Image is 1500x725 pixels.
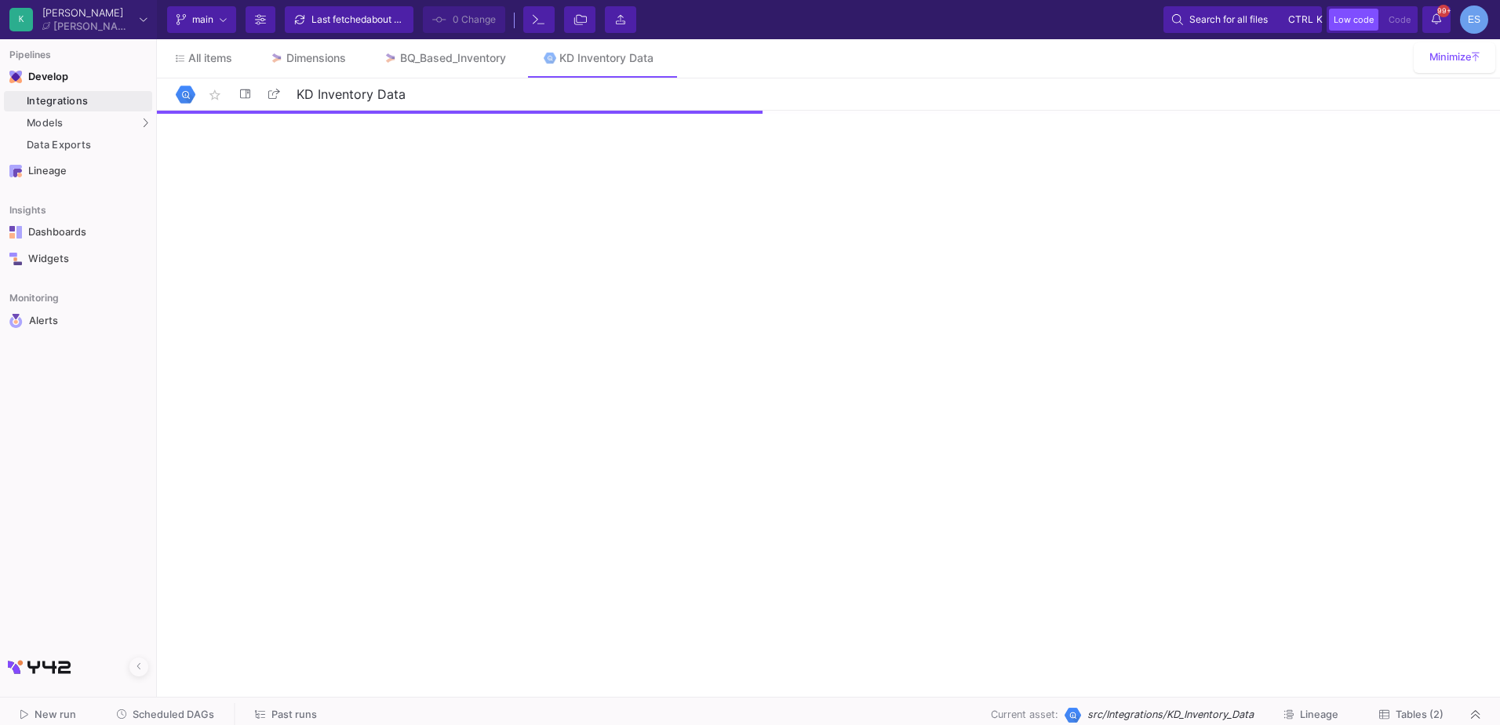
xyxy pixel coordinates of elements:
[1384,9,1415,31] button: Code
[991,707,1058,722] span: Current asset:
[4,308,152,334] a: Navigation iconAlerts
[1283,10,1313,29] button: ctrlk
[9,253,22,265] img: Navigation icon
[176,85,195,104] img: Logo
[9,226,22,239] img: Navigation icon
[400,52,506,64] div: BQ_Based_Inventory
[1065,707,1081,723] img: [Legacy] Google BigQuery
[1316,10,1323,29] span: k
[42,8,133,18] div: [PERSON_NAME]
[9,165,22,177] img: Navigation icon
[28,226,130,239] div: Dashboards
[27,95,148,107] div: Integrations
[192,8,213,31] span: main
[28,71,52,83] div: Develop
[1189,8,1268,31] span: Search for all files
[1334,14,1374,25] span: Low code
[544,52,557,65] img: Tab icon
[1396,709,1444,720] span: Tables (2)
[1163,6,1322,33] button: Search for all filesctrlk
[1300,709,1338,720] span: Lineage
[311,8,406,31] div: Last fetched
[4,158,152,184] a: Navigation iconLineage
[285,6,413,33] button: Last fetchedabout 4 hours ago
[167,6,236,33] button: main
[35,709,76,720] span: New run
[27,139,148,151] div: Data Exports
[366,13,446,25] span: about 4 hours ago
[1437,5,1450,17] span: 99+
[188,52,232,64] span: All items
[1422,6,1451,33] button: 99+
[206,86,224,104] mat-icon: star_border
[384,52,397,65] img: Tab icon
[4,246,152,271] a: Navigation iconWidgets
[1455,5,1488,34] button: ES
[28,253,130,265] div: Widgets
[9,71,22,83] img: Navigation icon
[1087,707,1254,722] span: src/Integrations/KD_Inventory_Data
[271,709,317,720] span: Past runs
[1288,10,1313,29] span: ctrl
[9,314,23,328] img: Navigation icon
[286,52,346,64] div: Dimensions
[1460,5,1488,34] div: ES
[9,8,33,31] div: K
[1329,9,1378,31] button: Low code
[559,52,654,64] div: KD Inventory Data
[133,709,214,720] span: Scheduled DAGs
[4,64,152,89] mat-expansion-panel-header: Navigation iconDevelop
[4,91,152,111] a: Integrations
[27,117,64,129] span: Models
[28,165,130,177] div: Lineage
[53,21,133,31] div: [PERSON_NAME]
[1389,14,1411,25] span: Code
[29,314,131,328] div: Alerts
[4,220,152,245] a: Navigation iconDashboards
[270,52,283,65] img: Tab icon
[4,135,152,155] a: Data Exports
